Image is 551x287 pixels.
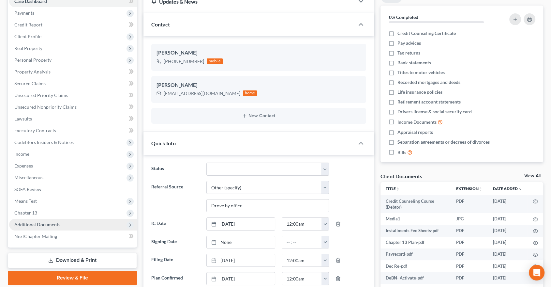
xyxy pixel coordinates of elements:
span: Bills [397,149,406,156]
a: Extensionunfold_more [456,186,483,191]
a: Download & Print [8,253,137,268]
span: Means Test [14,198,37,204]
div: [PERSON_NAME] [156,81,361,89]
a: [DATE] [207,254,275,266]
a: Unsecured Nonpriority Claims [9,101,137,113]
span: Drivers license & social security card [397,108,472,115]
span: Miscellaneous [14,175,43,180]
span: Additional Documents [14,222,60,227]
td: Credit Counseling Course (Debtor) [380,195,451,213]
span: Codebtors Insiders & Notices [14,139,74,145]
div: mobile [207,58,223,64]
strong: 0% Completed [389,14,418,20]
span: Real Property [14,45,42,51]
span: Executory Contracts [14,128,56,133]
td: JPG [451,213,488,225]
a: Credit Report [9,19,137,31]
i: unfold_more [396,187,400,191]
label: Status [148,163,203,176]
td: PDF [451,272,488,284]
span: Client Profile [14,34,41,39]
span: Secured Claims [14,81,46,86]
span: Personal Property [14,57,52,63]
span: Retirement account statements [397,99,461,105]
span: Credit Report [14,22,42,27]
span: Payments [14,10,34,16]
span: Life insurance policies [397,89,442,95]
td: Dec Re-pdf [380,260,451,272]
td: [DATE] [488,213,528,225]
td: [DATE] [488,248,528,260]
a: Titleunfold_more [386,186,400,191]
label: Filing Date [148,254,203,267]
span: Lawsuits [14,116,32,121]
label: Signing Date [148,236,203,249]
a: Executory Contracts [9,125,137,136]
a: Unsecured Priority Claims [9,89,137,101]
a: [DATE] [207,272,275,285]
div: Client Documents [380,173,422,180]
td: Media1 [380,213,451,225]
span: Expenses [14,163,33,168]
a: None [207,236,275,248]
label: Referral Source [148,181,203,212]
td: PDF [451,237,488,248]
a: SOFA Review [9,183,137,195]
input: -- : -- [282,218,321,230]
a: [DATE] [207,218,275,230]
span: Unsecured Priority Claims [14,92,68,98]
td: [DATE] [488,237,528,248]
span: Chapter 13 [14,210,37,215]
span: Appraisal reports [397,129,433,136]
input: -- : -- [282,272,321,285]
span: Recorded mortgages and deeds [397,79,460,86]
td: Chapter 13 Plan-pdf [380,237,451,248]
div: [PHONE_NUMBER] [164,58,204,65]
i: unfold_more [479,187,483,191]
span: Pay advices [397,40,421,46]
span: Quick Info [151,140,176,146]
td: Installments Fee Sheets-pdf [380,225,451,237]
button: New Contact [156,113,361,119]
td: PDF [451,248,488,260]
span: Bank statements [397,59,431,66]
span: Income [14,151,29,157]
a: NextChapter Mailing [9,231,137,242]
div: [PERSON_NAME] [156,49,361,57]
a: Lawsuits [9,113,137,125]
span: SOFA Review [14,186,41,192]
label: Plan Confirmed [148,272,203,285]
a: Review & File [8,271,137,285]
a: Secured Claims [9,78,137,89]
td: Payrecord-pdf [380,248,451,260]
a: Date Added expand_more [493,186,522,191]
span: Credit Counseling Certificate [397,30,456,37]
span: Tax returns [397,50,420,56]
td: DeBN- Activate-pdf [380,272,451,284]
td: PDF [451,225,488,237]
span: Unsecured Nonpriority Claims [14,104,77,110]
span: Separation agreements or decrees of divorces [397,139,490,145]
a: Property Analysis [9,66,137,78]
label: IC Date [148,217,203,231]
td: PDF [451,195,488,213]
div: Open Intercom Messenger [529,265,544,280]
td: [DATE] [488,272,528,284]
span: Contact [151,21,170,27]
td: [DATE] [488,225,528,237]
span: Property Analysis [14,69,51,74]
span: Income Documents [397,119,437,125]
span: Titles to motor vehicles [397,69,445,76]
div: [EMAIL_ADDRESS][DOMAIN_NAME] [164,90,240,97]
input: Other Referral Source [207,199,329,212]
a: View All [524,174,541,178]
i: expand_more [518,187,522,191]
td: [DATE] [488,195,528,213]
td: PDF [451,260,488,272]
div: home [243,90,257,96]
input: -- : -- [282,236,321,248]
span: NextChapter Mailing [14,233,57,239]
td: [DATE] [488,260,528,272]
input: -- : -- [282,254,321,266]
